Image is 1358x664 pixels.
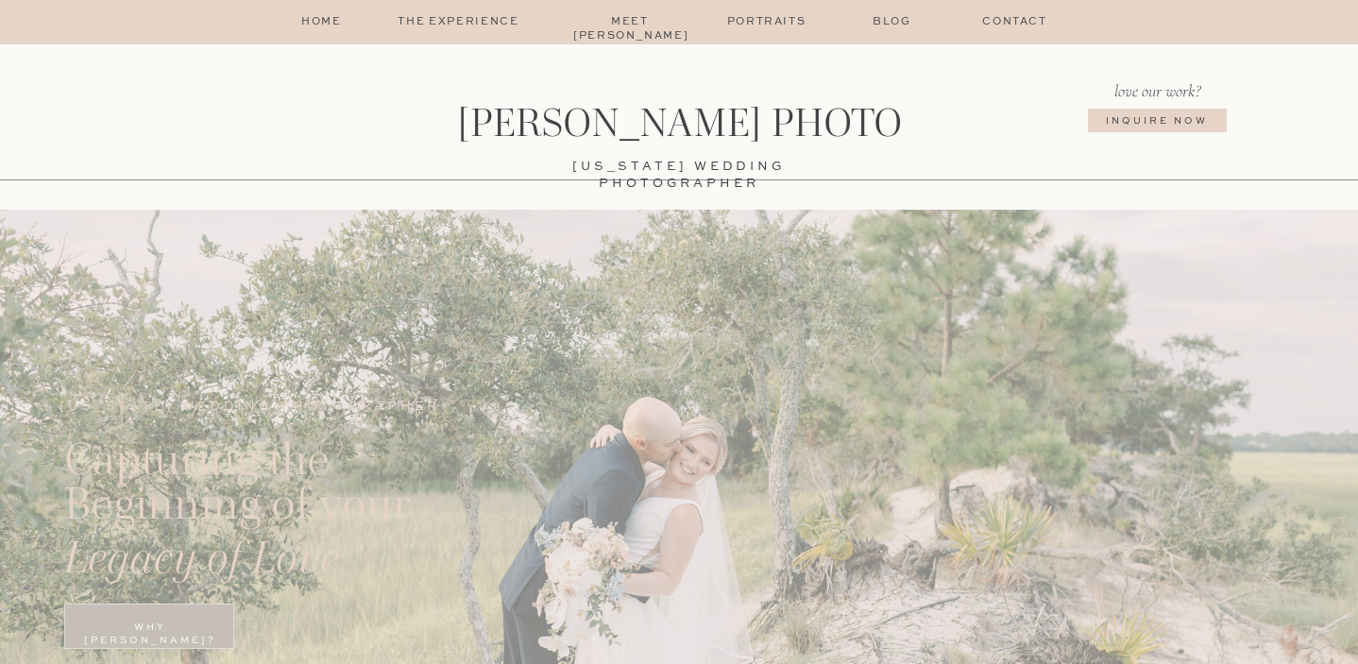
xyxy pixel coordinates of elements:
[379,15,538,30] a: The Experience
[419,103,939,148] a: [PERSON_NAME] Photo
[846,15,938,30] a: Blog
[64,536,548,595] h2: Legacy of Love
[59,399,473,437] a: [US_STATE] Wedding Photographer
[66,621,234,653] a: Why [PERSON_NAME]?
[1076,114,1238,146] a: Inquire NOw
[573,15,687,30] a: Meet [PERSON_NAME]
[1094,78,1221,102] p: love our work?
[64,437,493,533] a: Capturing the Beginning of your
[495,159,863,172] a: [US_STATE] wedding photographer
[969,15,1061,30] a: Contact
[298,15,345,30] a: home
[721,15,812,30] a: Portraits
